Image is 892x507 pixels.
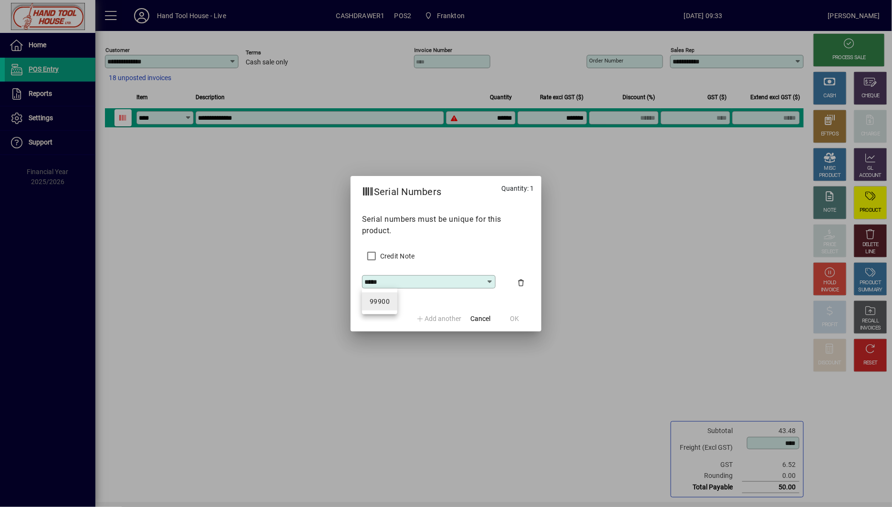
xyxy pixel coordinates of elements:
[465,310,496,328] button: Cancel
[362,214,530,237] p: Serial numbers must be unique for this product.
[362,292,397,310] mat-option: 99900
[351,176,453,204] h2: Serial Numbers
[494,176,541,204] div: Quantity: 1
[370,297,390,307] div: 99900
[378,251,415,261] label: Credit Note
[470,314,490,324] span: Cancel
